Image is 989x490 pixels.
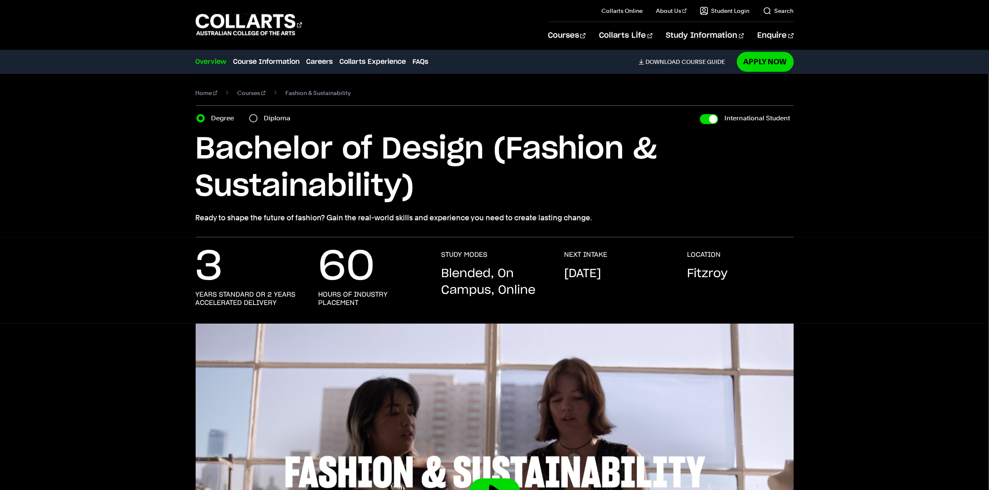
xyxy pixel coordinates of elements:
[763,7,794,15] a: Search
[564,251,608,259] h3: NEXT INTAKE
[196,13,302,37] div: Go to homepage
[666,22,744,49] a: Study Information
[599,22,653,49] a: Collarts Life
[319,251,375,284] p: 60
[656,7,687,15] a: About Us
[442,266,548,299] p: Blended, On Campus, Online
[687,266,728,282] p: Fitzroy
[237,87,265,99] a: Courses
[196,57,227,67] a: Overview
[757,22,793,49] a: Enquire
[319,290,425,307] h3: hours of industry placement
[564,266,601,282] p: [DATE]
[442,251,488,259] h3: STUDY MODES
[548,22,586,49] a: Courses
[196,290,302,307] h3: years standard or 2 years accelerated delivery
[601,7,643,15] a: Collarts Online
[196,212,794,224] p: Ready to shape the future of fashion? Gain the real-world skills and experience you need to creat...
[646,58,680,66] span: Download
[196,251,223,284] p: 3
[340,57,406,67] a: Collarts Experience
[233,57,300,67] a: Course Information
[264,112,296,124] label: Diploma
[700,7,750,15] a: Student Login
[307,57,333,67] a: Careers
[737,52,794,71] a: Apply Now
[285,87,351,99] span: Fashion & Sustainability
[196,87,218,99] a: Home
[196,131,794,205] h1: Bachelor of Design (Fashion & Sustainability)
[687,251,721,259] h3: LOCATION
[413,57,429,67] a: FAQs
[211,112,239,124] label: Degree
[725,112,790,124] label: International Student
[638,58,732,66] a: DownloadCourse Guide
